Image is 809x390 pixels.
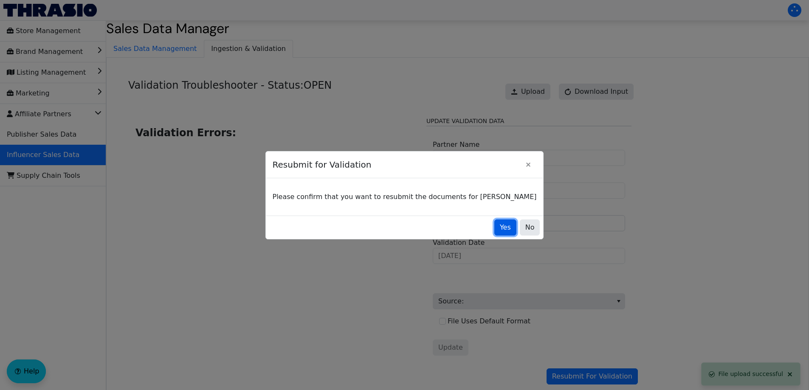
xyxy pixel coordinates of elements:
button: Yes [494,219,516,236]
span: Yes [500,222,511,233]
p: Please confirm that you want to resubmit the documents for [PERSON_NAME] [273,192,537,202]
button: Close [520,157,536,173]
button: No [520,219,540,236]
span: No [525,222,535,233]
span: Resubmit for Validation [273,154,521,175]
